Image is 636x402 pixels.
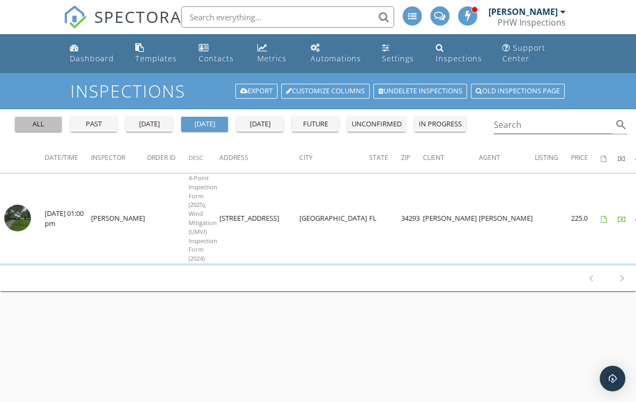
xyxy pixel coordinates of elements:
[423,174,479,264] td: [PERSON_NAME]
[347,117,406,132] button: unconfirmed
[91,174,147,264] td: [PERSON_NAME]
[241,119,279,130] div: [DATE]
[94,5,182,28] span: SPECTORA
[479,143,535,173] th: Agent: Not sorted.
[281,84,370,99] a: Customize Columns
[299,143,369,173] th: City: Not sorted.
[401,143,423,173] th: Zip: Not sorted.
[189,154,203,162] span: Desc
[219,143,299,173] th: Address: Not sorted.
[401,174,423,264] td: 34293
[600,366,625,391] div: Open Intercom Messenger
[235,84,278,99] a: Export
[126,117,173,132] button: [DATE]
[369,153,388,162] span: State
[66,38,123,69] a: Dashboard
[131,38,186,69] a: Templates
[369,143,401,173] th: State: Not sorted.
[70,117,117,132] button: past
[618,143,635,173] th: Paid: Not sorted.
[423,153,444,162] span: Client
[70,82,566,100] h1: Inspections
[296,119,335,130] div: future
[502,43,545,63] div: Support Center
[615,118,627,131] i: search
[299,174,369,264] td: [GEOGRAPHIC_DATA]
[219,174,299,264] td: [STREET_ADDRESS]
[419,119,462,130] div: in progress
[181,117,228,132] button: [DATE]
[237,117,283,132] button: [DATE]
[498,38,570,69] a: Support Center
[535,143,571,173] th: Listing: Not sorted.
[414,117,466,132] button: in progress
[257,53,287,63] div: Metrics
[292,117,339,132] button: future
[135,53,177,63] div: Templates
[436,53,482,63] div: Inspections
[378,38,423,69] a: Settings
[189,174,217,262] span: 4-Point Inspection Form (2025), Wind Mitigation (UMVI) Inspection Form (2024)
[571,174,601,264] td: 225.0
[498,17,566,28] div: PHW Inspections
[75,119,113,130] div: past
[479,174,535,264] td: [PERSON_NAME]
[189,143,219,173] th: Desc: Not sorted.
[147,143,189,173] th: Order ID: Not sorted.
[63,5,87,29] img: The Best Home Inspection Software - Spectora
[45,153,78,162] span: Date/Time
[401,153,410,162] span: Zip
[423,143,479,173] th: Client: Not sorted.
[147,153,176,162] span: Order ID
[571,153,588,162] span: Price
[45,143,91,173] th: Date/Time: Not sorted.
[63,14,182,37] a: SPECTORA
[369,174,401,264] td: FL
[45,174,91,264] td: [DATE] 01:00 pm
[130,119,168,130] div: [DATE]
[219,153,248,162] span: Address
[311,53,361,63] div: Automations
[4,205,31,231] img: streetview
[194,38,244,69] a: Contacts
[19,119,58,130] div: all
[306,38,369,69] a: Automations (Advanced)
[70,53,114,63] div: Dashboard
[494,116,613,134] input: Search
[571,143,601,173] th: Price: Not sorted.
[299,153,313,162] span: City
[373,84,467,99] a: Undelete inspections
[382,53,414,63] div: Settings
[601,143,618,173] th: Agreements signed: Not sorted.
[15,117,62,132] button: all
[471,84,565,99] a: Old inspections page
[91,143,147,173] th: Inspector: Not sorted.
[199,53,234,63] div: Contacts
[253,38,298,69] a: Metrics
[488,6,558,17] div: [PERSON_NAME]
[431,38,490,69] a: Inspections
[181,6,394,28] input: Search everything...
[185,119,224,130] div: [DATE]
[352,119,402,130] div: unconfirmed
[535,153,558,162] span: Listing
[91,153,125,162] span: Inspector
[479,153,500,162] span: Agent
